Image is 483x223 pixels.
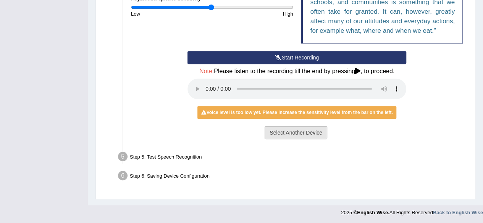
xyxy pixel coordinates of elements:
[199,68,214,74] span: Note:
[115,168,472,185] div: Step 6: Saving Device Configuration
[357,210,389,215] strong: English Wise.
[197,106,397,119] div: Voice level is too low yet. Please increase the sensitivity level from the bar on the left.
[433,210,483,215] a: Back to English Wise
[212,10,297,18] div: High
[115,149,472,166] div: Step 5: Test Speech Recognition
[127,10,212,18] div: Low
[187,51,406,64] button: Start Recording
[265,126,327,139] button: Select Another Device
[187,68,406,75] h4: Please listen to the recording till the end by pressing , to proceed.
[341,205,483,216] div: 2025 © All Rights Reserved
